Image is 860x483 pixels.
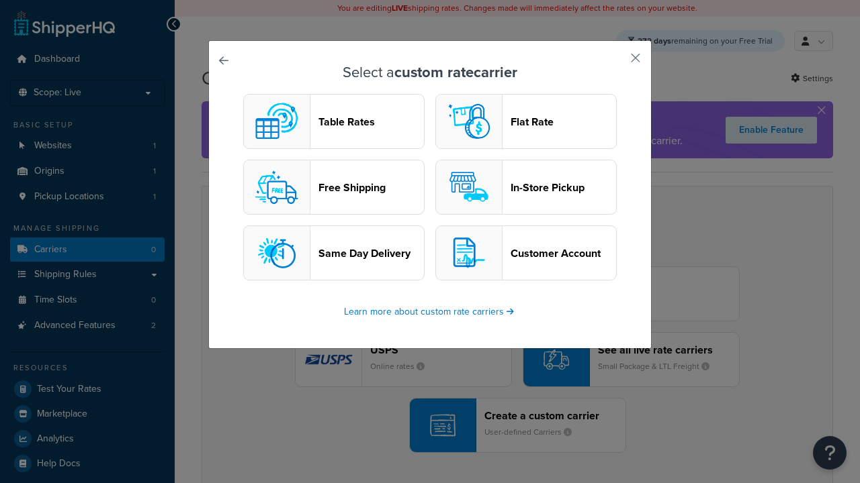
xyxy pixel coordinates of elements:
h3: Select a [243,64,617,80]
img: sameday logo [250,226,304,280]
button: custom logoTable Rates [243,94,425,149]
header: Table Rates [318,115,424,128]
button: free logoFree Shipping [243,160,425,215]
img: flat logo [442,95,496,148]
img: customerAccount logo [442,226,496,280]
header: Flat Rate [511,115,616,128]
button: pickup logoIn-Store Pickup [435,160,617,215]
button: flat logoFlat Rate [435,94,617,149]
img: pickup logo [442,160,496,214]
button: customerAccount logoCustomer Account [435,225,617,280]
header: Free Shipping [318,181,424,194]
header: In-Store Pickup [511,181,616,194]
img: custom logo [250,95,304,148]
header: Customer Account [511,247,616,260]
img: free logo [250,160,304,214]
button: sameday logoSame Day Delivery [243,225,425,280]
header: Same Day Delivery [318,247,424,260]
a: Learn more about custom rate carriers [344,305,516,319]
strong: custom rate carrier [394,61,517,83]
